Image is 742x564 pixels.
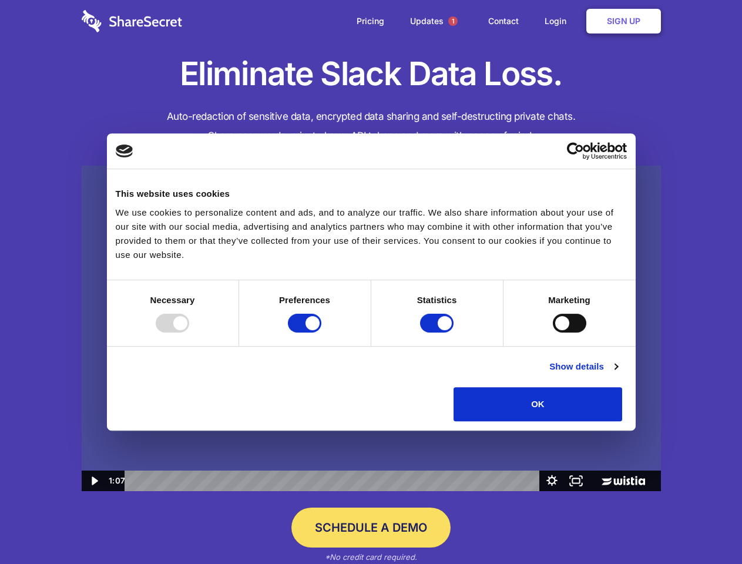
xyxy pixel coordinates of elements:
div: Playbar [134,471,534,491]
button: Play Video [82,471,106,491]
span: 1 [448,16,458,26]
a: Wistia Logo -- Learn More [588,471,660,491]
button: OK [454,387,622,421]
strong: Marketing [548,295,590,305]
img: Sharesecret [82,166,661,492]
h4: Auto-redaction of sensitive data, encrypted data sharing and self-destructing private chats. Shar... [82,107,661,146]
a: Contact [476,3,531,39]
strong: Statistics [417,295,457,305]
a: Login [533,3,584,39]
img: logo-wordmark-white-trans-d4663122ce5f474addd5e946df7df03e33cb6a1c49d2221995e7729f52c070b2.svg [82,10,182,32]
img: logo [116,145,133,157]
em: *No credit card required. [325,552,417,562]
a: Pricing [345,3,396,39]
strong: Preferences [279,295,330,305]
button: Fullscreen [564,471,588,491]
a: Usercentrics Cookiebot - opens in a new window [524,142,627,160]
div: This website uses cookies [116,187,627,201]
a: Schedule a Demo [291,508,451,548]
a: Show details [549,360,617,374]
strong: Necessary [150,295,195,305]
div: We use cookies to personalize content and ads, and to analyze our traffic. We also share informat... [116,206,627,262]
button: Show settings menu [540,471,564,491]
a: Sign Up [586,9,661,33]
h1: Eliminate Slack Data Loss. [82,53,661,95]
